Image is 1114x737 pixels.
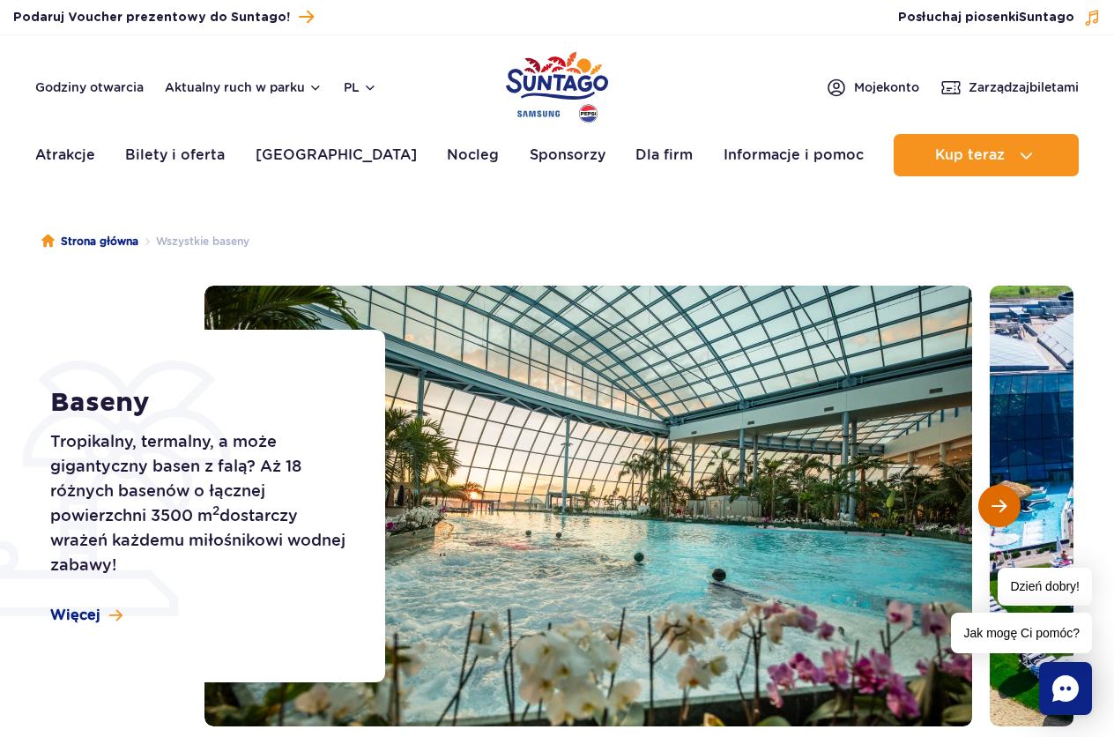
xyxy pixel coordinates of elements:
[138,233,249,250] li: Wszystkie baseny
[969,78,1079,96] span: Zarządzaj biletami
[13,5,314,29] a: Podaruj Voucher prezentowy do Suntago!
[212,503,219,517] sup: 2
[935,147,1005,163] span: Kup teraz
[998,568,1092,606] span: Dzień dobry!
[13,9,290,26] span: Podaruj Voucher prezentowy do Suntago!
[635,134,693,176] a: Dla firm
[854,78,919,96] span: Moje konto
[1019,11,1074,24] span: Suntago
[204,286,972,726] img: Basen wewnętrzny w Suntago, z tropikalnymi roślinami i orchideami
[1039,662,1092,715] div: Chat
[724,134,864,176] a: Informacje i pomoc
[898,9,1074,26] span: Posłuchaj piosenki
[50,606,123,625] a: Więcej
[50,606,100,625] span: Więcej
[826,77,919,98] a: Mojekonto
[447,134,499,176] a: Nocleg
[951,613,1092,653] span: Jak mogę Ci pomóc?
[898,9,1101,26] button: Posłuchaj piosenkiSuntago
[125,134,225,176] a: Bilety i oferta
[978,485,1021,527] button: Następny slajd
[50,387,345,419] h1: Baseny
[50,429,345,577] p: Tropikalny, termalny, a może gigantyczny basen z falą? Aż 18 różnych basenów o łącznej powierzchn...
[506,44,608,125] a: Park of Poland
[256,134,417,176] a: [GEOGRAPHIC_DATA]
[165,80,323,94] button: Aktualny ruch w parku
[530,134,605,176] a: Sponsorzy
[344,78,377,96] button: pl
[35,78,144,96] a: Godziny otwarcia
[894,134,1079,176] button: Kup teraz
[41,233,138,250] a: Strona główna
[35,134,95,176] a: Atrakcje
[940,77,1079,98] a: Zarządzajbiletami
